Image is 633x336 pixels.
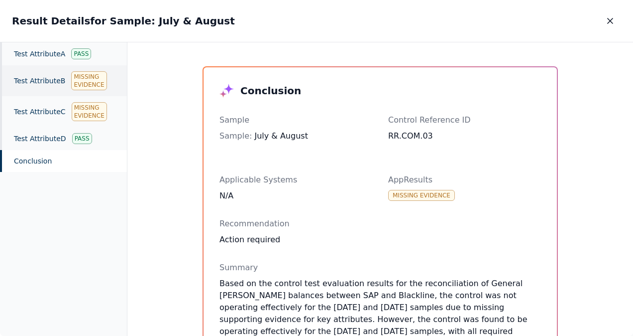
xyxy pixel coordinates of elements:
p: Summary [219,262,541,274]
h2: Result Details for Sample: July & August [12,14,235,28]
div: Action required [219,234,541,246]
span: Sample : [219,131,252,141]
p: Control Reference ID [388,114,541,126]
div: RR.COM.03 [388,130,541,142]
div: Missing Evidence [388,190,455,201]
p: Recommendation [219,218,541,230]
p: AppResults [388,174,541,186]
div: Missing Evidence [72,102,107,121]
div: July & August [219,130,372,142]
div: N/A [219,190,372,202]
div: Pass [72,133,92,144]
h3: Conclusion [240,84,301,98]
div: Pass [71,48,91,59]
p: Applicable Systems [219,174,372,186]
p: Sample [219,114,372,126]
div: Missing Evidence [71,71,106,90]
